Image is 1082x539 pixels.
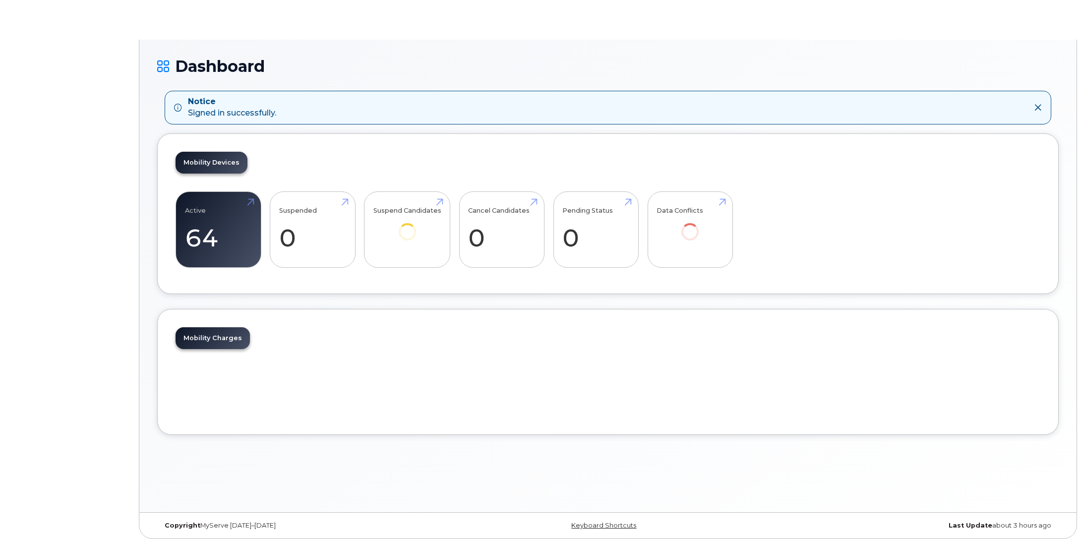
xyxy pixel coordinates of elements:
a: Mobility Charges [176,327,250,349]
a: Keyboard Shortcuts [571,522,636,529]
a: Suspend Candidates [373,197,441,254]
h1: Dashboard [157,58,1059,75]
a: Active 64 [185,197,252,262]
div: MyServe [DATE]–[DATE] [157,522,458,530]
div: Signed in successfully. [188,96,276,119]
a: Pending Status 0 [562,197,629,262]
div: about 3 hours ago [758,522,1059,530]
a: Cancel Candidates 0 [468,197,535,262]
a: Data Conflicts [657,197,723,254]
a: Mobility Devices [176,152,247,174]
strong: Copyright [165,522,200,529]
strong: Last Update [949,522,992,529]
a: Suspended 0 [279,197,346,262]
strong: Notice [188,96,276,108]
